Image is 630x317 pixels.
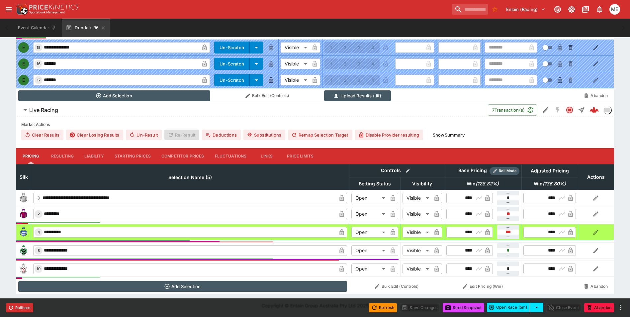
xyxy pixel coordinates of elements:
a: f5cf6a35-9bea-4924-98ab-8340598ef374 [587,103,601,117]
button: Connected to PK [552,3,564,15]
div: Open [351,245,388,256]
img: liveracing [604,106,611,114]
button: 7Transaction(s) [488,104,537,116]
div: Visible [403,193,431,203]
button: Refresh [369,303,397,312]
span: 2 [36,212,41,216]
button: Add Selection [18,90,210,101]
button: Fluctuations [210,148,252,164]
img: runner 4 [18,227,29,238]
button: Un-Scratch [214,74,250,86]
span: excl. Emergencies (136.80%) [526,180,573,188]
button: Add Selection [18,281,347,292]
button: Price Limits [282,148,319,164]
button: No Bookmarks [490,4,500,15]
button: Starting Prices [109,148,156,164]
div: split button [487,303,543,312]
div: Open [351,193,388,203]
button: Un-Result [126,130,161,140]
img: PriceKinetics Logo [15,3,28,16]
div: Base Pricing [456,166,490,175]
img: runner 10 [18,264,29,274]
span: 10 [35,266,42,271]
button: Abandon [580,90,612,101]
input: search [452,4,488,15]
div: Matt Easter [609,4,620,15]
span: 8 [36,248,41,253]
span: Mark an event as closed and abandoned. [584,304,614,310]
button: Abandon [580,281,612,292]
button: Substitutions [243,130,285,140]
button: Abandon [584,303,614,312]
div: Visible [281,58,310,69]
button: Clear Losing Results [66,130,123,140]
img: runner 2 [18,209,29,219]
button: select merge strategy [530,303,543,312]
em: ( 128.82 %) [476,180,499,188]
button: Remap Selection Target [288,130,352,140]
span: excl. Emergencies (128.82%) [459,180,506,188]
span: Selection Name (5) [161,173,219,181]
img: PriceKinetics [29,5,78,10]
span: 16 [35,61,42,66]
span: Re-Result [164,130,199,140]
span: 4 [36,230,41,235]
div: Visible [281,75,310,85]
button: open drawer [3,3,15,15]
th: Silk [16,164,31,190]
span: Visibility [405,180,439,188]
img: Sportsbook Management [29,11,65,14]
button: Notifications [593,3,605,15]
div: Visible [403,209,431,219]
img: blank-silk.png [18,193,29,203]
button: Send Snapshot [443,303,484,312]
button: Bulk edit [404,166,412,175]
button: Edit Detail [540,104,552,116]
em: ( 136.80 %) [543,180,566,188]
div: f5cf6a35-9bea-4924-98ab-8340598ef374 [589,105,599,115]
button: Resulting [46,148,79,164]
label: Market Actions [21,120,609,130]
span: 15 [35,45,42,50]
div: E [18,75,29,85]
button: Upload Results (.lif) [324,90,391,101]
img: runner 8 [18,245,29,256]
button: Live Racing [16,103,488,117]
button: Deductions [202,130,241,140]
svg: Closed [566,106,574,114]
div: Show/hide Price Roll mode configuration. [490,167,519,175]
div: E [18,58,29,69]
th: Adjusted Pricing [521,164,578,177]
th: Actions [578,164,614,190]
button: SGM Disabled [552,104,564,116]
button: Straight [576,104,587,116]
button: Un-Scratch [214,58,250,70]
button: Edit Pricing (Win) [446,281,519,292]
button: Bulk Edit (Controls) [351,281,442,292]
div: Visible [403,245,431,256]
button: Pricing [16,148,46,164]
button: Links [252,148,282,164]
button: Select Tenant [502,4,550,15]
button: more [617,304,625,312]
img: logo-cerberus--red.svg [589,105,599,115]
h6: Live Racing [29,107,58,114]
button: Bulk Edit (Controls) [214,90,320,101]
div: Visible [403,227,431,238]
button: Matt Easter [607,2,622,17]
button: Un-Scratch [214,42,250,53]
button: Toggle light/dark mode [566,3,578,15]
button: Event Calendar [14,19,60,37]
span: 17 [36,78,42,82]
button: Closed [564,104,576,116]
th: Controls [349,164,444,177]
div: Open [351,209,388,219]
div: Visible [403,264,431,274]
button: Clear Results [21,130,63,140]
div: liveracing [603,106,611,114]
button: Open Race (5m) [487,303,530,312]
button: Liability [79,148,109,164]
button: Documentation [580,3,591,15]
div: Open [351,264,388,274]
